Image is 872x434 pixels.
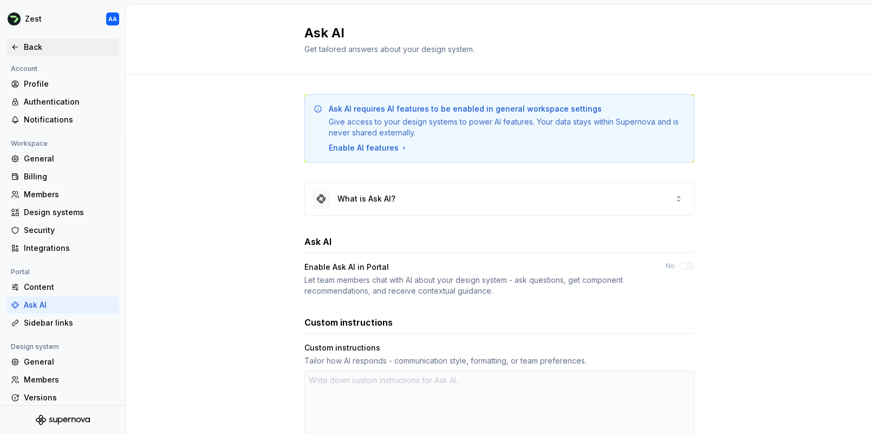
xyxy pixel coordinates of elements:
a: Notifications [6,111,119,128]
a: Design systems [6,204,119,221]
div: Notifications [24,114,115,125]
div: Design system [6,340,63,353]
div: Sidebar links [24,318,115,328]
a: Billing [6,168,119,185]
div: AA [108,15,117,23]
div: Billing [24,171,115,182]
a: Members [6,371,119,388]
div: General [24,153,115,164]
div: Zest [25,14,42,24]
div: Tailor how AI responds - communication style, formatting, or team preferences. [304,355,694,366]
div: Custom instructions [304,342,380,353]
a: Versions [6,389,119,406]
div: Account [6,62,42,75]
a: Back [6,38,119,56]
a: Members [6,186,119,203]
div: Workspace [6,137,52,150]
button: Enable AI features [329,142,408,153]
div: Portal [6,265,34,278]
div: Members [24,374,115,385]
a: Authentication [6,93,119,111]
a: Integrations [6,239,119,257]
div: Versions [24,392,115,403]
div: Security [24,225,115,236]
label: No [666,262,675,270]
button: ZestAA [2,7,123,31]
svg: Supernova Logo [36,414,90,425]
a: Security [6,222,119,239]
div: Integrations [24,243,115,254]
div: Ask AI requires AI features to be enabled in general workspace settings [329,103,602,114]
div: General [24,357,115,367]
a: General [6,150,119,167]
div: Profile [24,79,115,89]
a: Content [6,278,119,296]
a: Ask AI [6,296,119,314]
a: Profile [6,75,119,93]
div: Authentication [24,96,115,107]
div: Ask AI [24,300,115,310]
div: What is Ask AI? [337,193,395,204]
h2: Ask AI [304,24,681,42]
div: Back [24,42,115,53]
div: Let team members chat with AI about your design system - ask questions, get component recommendat... [304,275,646,296]
h3: Ask AI [304,235,331,248]
a: Sidebar links [6,314,119,332]
div: Give access to your design systems to power AI features. Your data stays within Supernova and is ... [329,116,685,138]
div: Members [24,189,115,200]
a: General [6,353,119,371]
h3: Custom instructions [304,316,393,329]
div: Content [24,282,115,293]
div: Enable Ask AI in Portal [304,262,389,273]
div: Design systems [24,207,115,218]
img: 845e64b5-cf6c-40e8-a5f3-aaa2a69d7a99.png [8,12,21,25]
span: Get tailored answers about your design system. [304,44,474,54]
